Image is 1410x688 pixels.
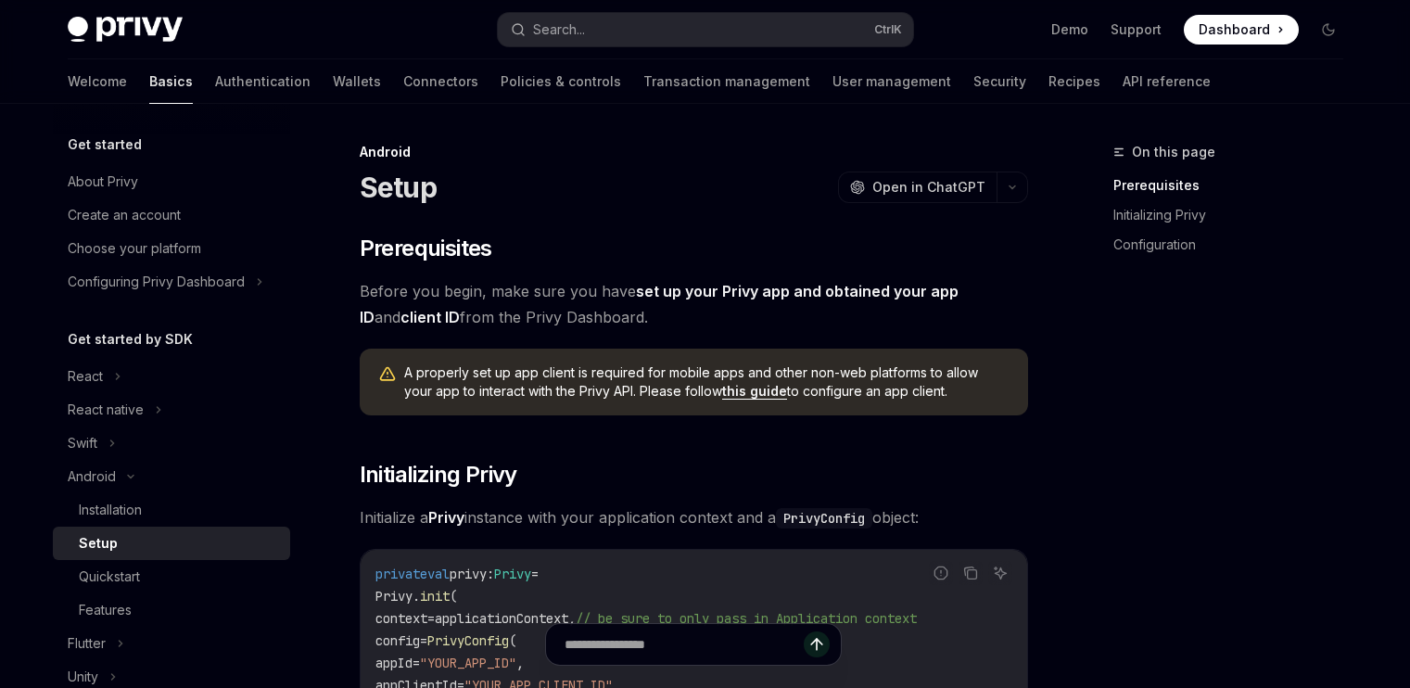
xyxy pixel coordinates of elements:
[360,460,517,490] span: Initializing Privy
[1051,20,1088,39] a: Demo
[1048,59,1100,104] a: Recipes
[68,328,193,350] h5: Get started by SDK
[68,171,138,193] div: About Privy
[428,508,464,527] strong: Privy
[68,632,106,655] div: Flutter
[427,566,450,582] span: val
[400,308,460,327] a: client ID
[494,566,531,582] span: Privy
[68,399,144,421] div: React native
[838,172,997,203] button: Open in ChatGPT
[79,499,142,521] div: Installation
[68,271,245,293] div: Configuring Privy Dashboard
[531,566,539,582] span: =
[1123,59,1211,104] a: API reference
[53,560,290,593] a: Quickstart
[53,232,290,265] a: Choose your platform
[375,566,427,582] span: private
[643,59,810,104] a: Transaction management
[1314,15,1343,45] button: Toggle dark mode
[959,561,983,585] button: Copy the contents from the code block
[378,365,397,384] svg: Warning
[450,588,457,605] span: (
[79,566,140,588] div: Quickstart
[501,59,621,104] a: Policies & controls
[68,204,181,226] div: Create an account
[53,165,290,198] a: About Privy
[929,561,953,585] button: Report incorrect code
[403,59,478,104] a: Connectors
[360,234,492,263] span: Prerequisites
[68,432,97,454] div: Swift
[215,59,311,104] a: Authentication
[360,171,437,204] h1: Setup
[1199,20,1270,39] span: Dashboard
[68,666,98,688] div: Unity
[804,631,830,657] button: Send message
[68,59,127,104] a: Welcome
[973,59,1026,104] a: Security
[360,282,959,327] a: set up your Privy app and obtained your app ID
[427,610,435,627] span: =
[53,493,290,527] a: Installation
[68,465,116,488] div: Android
[722,383,787,400] a: this guide
[360,278,1028,330] span: Before you begin, make sure you have and from the Privy Dashboard.
[1113,200,1358,230] a: Initializing Privy
[404,363,1010,401] span: A properly set up app client is required for mobile apps and other non-web platforms to allow you...
[53,527,290,560] a: Setup
[576,610,917,627] span: // be sure to only pass in Application context
[1113,171,1358,200] a: Prerequisites
[360,504,1028,530] span: Initialize a instance with your application context and a object:
[832,59,951,104] a: User management
[874,22,902,37] span: Ctrl K
[498,13,913,46] button: Search...CtrlK
[360,143,1028,161] div: Android
[1132,141,1215,163] span: On this page
[872,178,985,197] span: Open in ChatGPT
[1111,20,1162,39] a: Support
[68,17,183,43] img: dark logo
[53,593,290,627] a: Features
[149,59,193,104] a: Basics
[375,610,427,627] span: context
[435,610,576,627] span: applicationContext,
[68,134,142,156] h5: Get started
[79,599,132,621] div: Features
[53,198,290,232] a: Create an account
[79,532,118,554] div: Setup
[333,59,381,104] a: Wallets
[420,588,450,605] span: init
[68,365,103,388] div: React
[375,588,420,605] span: Privy.
[1184,15,1299,45] a: Dashboard
[776,508,872,529] code: PrivyConfig
[450,566,494,582] span: privy:
[68,237,201,260] div: Choose your platform
[988,561,1012,585] button: Ask AI
[533,19,585,41] div: Search...
[1113,230,1358,260] a: Configuration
